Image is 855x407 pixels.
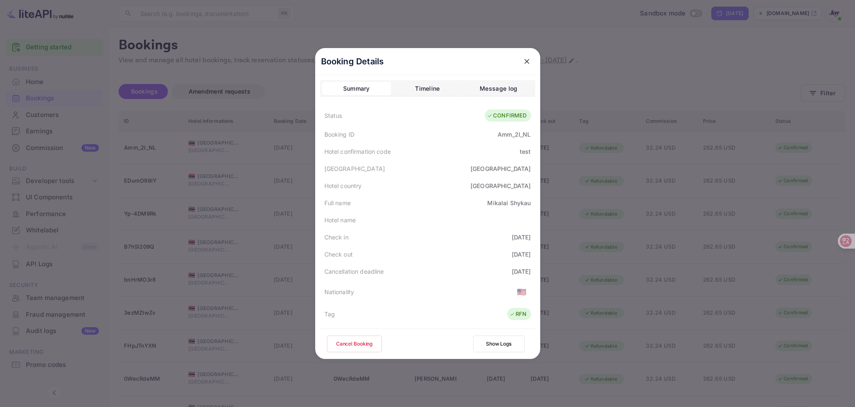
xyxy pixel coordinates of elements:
[471,181,531,190] div: [GEOGRAPHIC_DATA]
[324,216,356,224] div: Hotel name
[512,233,531,242] div: [DATE]
[324,287,354,296] div: Nationality
[473,336,525,352] button: Show Logs
[324,310,335,318] div: Tag
[393,82,462,95] button: Timeline
[324,198,351,207] div: Full name
[517,284,526,299] span: United States
[324,130,355,139] div: Booking ID
[322,82,391,95] button: Summary
[327,336,382,352] button: Cancel Booking
[509,310,526,318] div: RFN
[324,250,353,259] div: Check out
[324,181,362,190] div: Hotel country
[480,84,517,94] div: Message log
[487,112,526,120] div: CONFIRMED
[324,267,384,276] div: Cancellation deadline
[464,82,533,95] button: Message log
[343,84,370,94] div: Summary
[324,147,391,156] div: Hotel confirmation code
[415,84,440,94] div: Timeline
[498,130,531,139] div: Amm_2I_NL
[321,55,384,68] p: Booking Details
[520,147,531,156] div: test
[512,267,531,276] div: [DATE]
[324,111,342,120] div: Status
[512,250,531,259] div: [DATE]
[324,164,385,173] div: [GEOGRAPHIC_DATA]
[519,54,534,69] button: close
[471,164,531,173] div: [GEOGRAPHIC_DATA]
[324,233,349,242] div: Check in
[487,198,531,207] div: Mikalai Shykau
